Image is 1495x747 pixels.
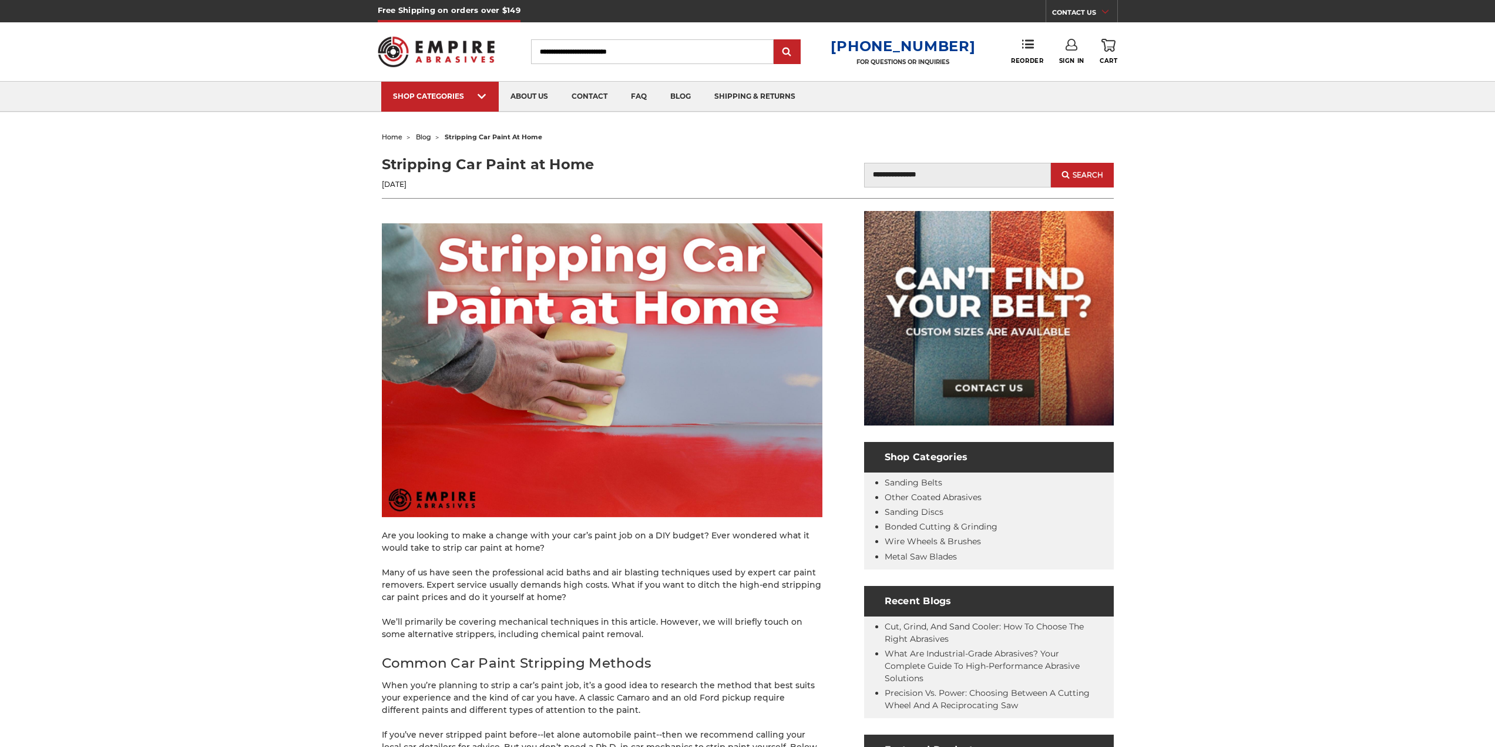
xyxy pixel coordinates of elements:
[382,223,822,517] img: Removing car paint with abrasive products
[1073,171,1103,179] span: Search
[831,58,975,66] p: FOR QUESTIONS OR INQUIRIES
[864,586,1114,617] h4: Recent Blogs
[382,653,822,674] h2: Common Car Paint Stripping Methods
[499,82,560,112] a: about us
[659,82,703,112] a: blog
[885,477,942,488] a: Sanding Belts
[775,41,799,64] input: Submit
[885,521,997,532] a: Bonded Cutting & Grinding
[1011,57,1043,65] span: Reorder
[831,38,975,55] a: [PHONE_NUMBER]
[885,688,1090,711] a: Precision vs. Power: Choosing Between a Cutting Wheel and a Reciprocating Saw
[382,179,748,190] p: [DATE]
[382,567,822,604] p: Many of us have seen the professional acid baths and air blasting techniques used by expert car p...
[885,621,1084,644] a: Cut, Grind, and Sand Cooler: How to Choose the Right Abrasives
[382,154,748,175] h1: Stripping Car Paint at Home
[619,82,659,112] a: faq
[382,679,822,716] p: When you’re planning to strip a car’s paint job, it’s a good idea to research the method that bes...
[1059,57,1084,65] span: Sign In
[382,133,402,141] a: home
[378,29,495,75] img: Empire Abrasives
[1051,163,1113,187] button: Search
[1052,6,1117,22] a: CONTACT US
[864,442,1114,473] h4: Shop Categories
[885,551,957,562] a: Metal Saw Blades
[1011,39,1043,64] a: Reorder
[885,536,981,547] a: Wire Wheels & Brushes
[703,82,807,112] a: shipping & returns
[560,82,619,112] a: contact
[885,648,1080,684] a: What Are Industrial-Grade Abrasives? Your Complete Guide to High-Performance Abrasive Solutions
[1100,57,1117,65] span: Cart
[885,492,982,503] a: Other Coated Abrasives
[445,133,542,141] span: stripping car paint at home
[393,92,487,101] div: SHOP CATEGORIES
[382,616,822,641] p: We’ll primarily be covering mechanical techniques in this article. However, we will briefly touch...
[382,530,822,554] p: Are you looking to make a change with your car’s paint job on a DIY budget? Ever wondered what it...
[416,133,431,141] a: blog
[885,507,943,517] a: Sanding Discs
[864,211,1114,426] img: promo banner for custom belts.
[1100,39,1117,65] a: Cart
